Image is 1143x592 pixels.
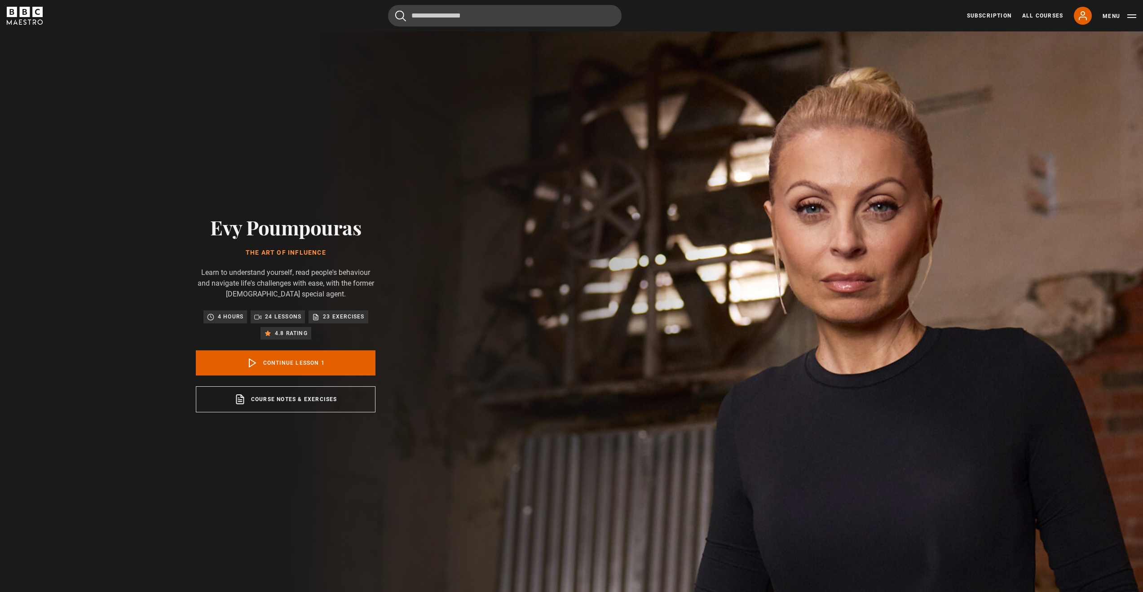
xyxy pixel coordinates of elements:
a: Subscription [967,12,1011,20]
p: 23 exercises [323,312,364,321]
a: Course notes & exercises [196,386,375,412]
input: Search [388,5,622,27]
h2: Evy Poumpouras [196,216,375,239]
svg: BBC Maestro [7,7,43,25]
button: Submit the search query [395,10,406,22]
p: Learn to understand yourself, read people's behaviour and navigate life's challenges with ease, w... [196,267,375,300]
a: All Courses [1022,12,1063,20]
a: Continue lesson 1 [196,350,375,376]
h1: The Art of Influence [196,249,375,256]
p: 4.8 rating [275,329,308,338]
button: Toggle navigation [1103,12,1136,21]
p: 24 lessons [265,312,301,321]
p: 4 hours [218,312,243,321]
